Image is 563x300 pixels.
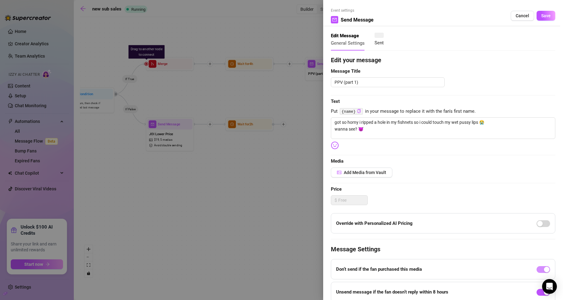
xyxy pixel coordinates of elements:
[340,108,363,115] code: {name}
[331,108,555,115] span: Put in your message to replace it with the fan's first name.
[331,33,359,39] strong: Edit Message
[537,11,555,21] button: Save
[338,196,367,205] input: Free
[516,13,529,18] span: Cancel
[331,245,555,253] h4: Message Settings
[336,221,413,226] strong: Override with Personalized AI Pricing
[331,56,381,64] strong: Edit your message
[331,8,374,14] span: Event settings
[341,16,374,24] span: Send Message
[331,158,343,164] strong: Media
[344,170,386,175] span: Add Media from Vault
[336,289,448,295] strong: Unsend message if the fan doesn’t reply within 8 hours
[331,40,365,46] span: General Settings
[331,186,342,192] strong: Price
[331,168,392,177] button: Add Media from Vault
[511,11,534,21] button: Cancel
[542,279,557,294] div: Open Intercom Messenger
[332,18,337,22] span: mail
[331,68,360,74] strong: Message Title
[541,13,551,18] span: Save
[331,141,339,149] img: svg%3e
[336,266,422,272] strong: Don’t send if the fan purchased this media
[357,109,361,114] button: Click to Copy
[337,170,341,175] span: picture
[331,99,340,104] strong: Text
[331,117,555,139] textarea: got so horny i ripped a hole in my fishnets so i could touch my wet pussy lips 😭 wanna see? 😈
[357,109,361,113] span: copy
[331,77,445,87] textarea: PPV (part 1)
[375,40,384,46] span: Sent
